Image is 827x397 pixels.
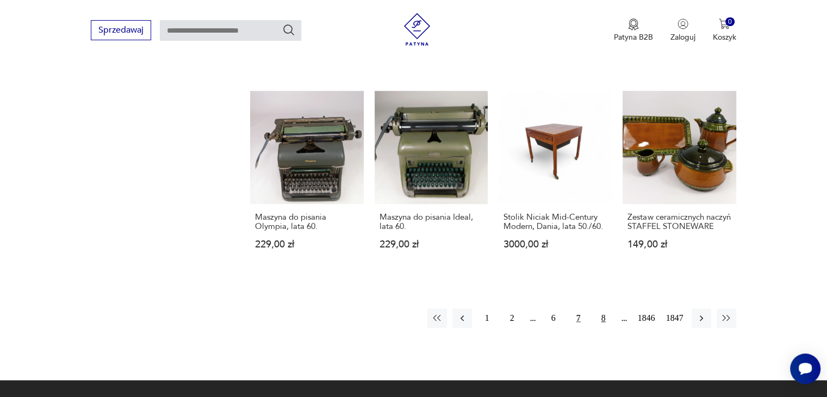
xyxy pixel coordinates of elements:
h3: Stolik Niciak Mid-Century Modern, Dania, lata 50./60. [503,213,607,231]
iframe: Smartsupp widget button [790,353,820,384]
button: Sprzedawaj [91,20,151,40]
a: Ikona medaluPatyna B2B [614,18,653,42]
button: Zaloguj [670,18,695,42]
p: Zaloguj [670,32,695,42]
a: Maszyna do pisania Olympia, lata 60.Maszyna do pisania Olympia, lata 60.229,00 zł [250,91,363,270]
button: Szukaj [282,23,295,36]
a: Zestaw ceramicznych naczyń STAFFEL STONEWAREZestaw ceramicznych naczyń STAFFEL STONEWARE149,00 zł [623,91,736,270]
a: Maszyna do pisania Ideal, lata 60.Maszyna do pisania Ideal, lata 60.229,00 zł [375,91,488,270]
p: 229,00 zł [255,240,358,249]
p: Patyna B2B [614,32,653,42]
div: 0 [725,17,735,27]
button: 1846 [635,308,658,328]
a: Stolik Niciak Mid-Century Modern, Dania, lata 50./60.Stolik Niciak Mid-Century Modern, Dania, lat... [499,91,612,270]
button: 0Koszyk [713,18,736,42]
img: Patyna - sklep z meblami i dekoracjami vintage [401,13,433,46]
button: 8 [594,308,613,328]
p: Koszyk [713,32,736,42]
img: Ikonka użytkownika [677,18,688,29]
a: Sprzedawaj [91,27,151,35]
h3: Maszyna do pisania Olympia, lata 60. [255,213,358,231]
button: 1847 [663,308,686,328]
p: 149,00 zł [627,240,731,249]
h3: Maszyna do pisania Ideal, lata 60. [380,213,483,231]
img: Ikona medalu [628,18,639,30]
button: 1 [477,308,497,328]
button: 2 [502,308,522,328]
button: Patyna B2B [614,18,653,42]
button: 6 [544,308,563,328]
p: 229,00 zł [380,240,483,249]
h3: Zestaw ceramicznych naczyń STAFFEL STONEWARE [627,213,731,231]
button: 7 [569,308,588,328]
img: Ikona koszyka [719,18,730,29]
p: 3000,00 zł [503,240,607,249]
